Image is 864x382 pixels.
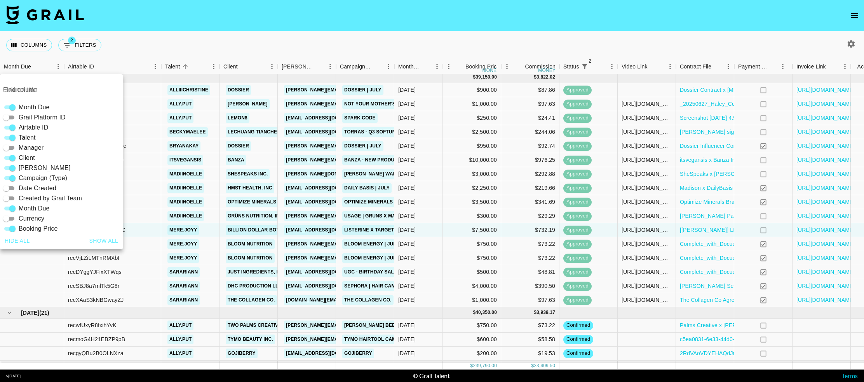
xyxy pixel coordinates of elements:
div: https://www.tiktok.com/@ally.put/video/7532233993882750263 [622,100,672,108]
div: Aug '25 [398,349,416,357]
a: [URL][DOMAIN_NAME] [796,142,855,150]
div: Booker [278,59,336,74]
a: madiinoelle [167,197,204,207]
div: Month Due [4,59,31,74]
a: [PERSON_NAME][EMAIL_ADDRESS][DOMAIN_NAME] [284,239,411,249]
a: Two Palms Creative LLC [226,321,294,330]
span: approved [563,254,592,262]
a: [URL][DOMAIN_NAME] [796,226,855,234]
span: Grail Platform ID [19,113,66,122]
a: mere.joyy [167,225,199,235]
button: Sort [31,61,42,72]
div: Jul '25 [398,296,416,304]
div: Jul '25 [398,184,416,192]
span: Date Created [19,184,56,193]
span: [PERSON_NAME] [19,163,71,173]
button: Select columns [6,39,52,51]
div: Status [559,59,618,74]
div: Commission [525,59,556,74]
a: itsvegansis [167,155,203,165]
button: Menu [324,61,336,72]
a: [URL][DOMAIN_NAME] [796,170,855,178]
div: $1,000.00 [443,293,501,307]
div: Jul '25 [398,114,416,122]
a: ally.put [167,113,193,123]
div: Invoice Link [793,59,851,74]
span: Month Due [19,103,50,112]
span: approved [563,100,592,108]
div: $390.50 [501,279,559,293]
span: approved [563,212,592,220]
div: https://www.instagram.com/reel/DL5X4xoJ0jL/ [622,184,672,192]
button: Menu [150,61,161,72]
a: Optimize Minerals [226,197,278,207]
a: ally.put [167,99,193,109]
div: Video Link [618,59,676,74]
a: Banza [226,155,246,165]
a: Not Your Mother's | Curl Oil [342,99,424,109]
a: [URL][DOMAIN_NAME] [796,156,855,164]
div: Jul '25 [398,268,416,276]
div: https://www.tiktok.com/@sarariann/video/7524418045003975949 [622,296,672,304]
a: [PERSON_NAME][DOMAIN_NAME][EMAIL_ADDRESS][PERSON_NAME][DOMAIN_NAME] [284,169,489,179]
a: SheSpeaks x [PERSON_NAME] Agreement (1).pdf [680,170,806,178]
a: Bloom Nutrition [226,239,275,249]
div: $24.41 [501,111,559,125]
a: Torras - Q3 Softune [342,127,401,137]
div: recSBJ8a7mlTk5G8r [68,282,119,290]
div: https://www.tiktok.com/@sarariann/video/7428038451204721966 [622,268,672,276]
div: Jul '25 [398,86,416,94]
div: 3,822.02 [537,74,555,81]
a: Sephora | Hair Campaign [342,281,412,291]
div: Jul '25 [398,254,416,262]
div: $2,500.00 [443,125,501,139]
a: [URL][DOMAIN_NAME] [796,100,855,108]
a: sarariann [167,267,200,277]
a: Billion Dollar Boy US [226,225,289,235]
span: approved [563,156,592,164]
div: $ [534,74,537,81]
a: Dossier | July [342,85,383,95]
span: Currency [19,214,44,223]
a: Complete_with_Docusign_Meredith_Good_x_Bloom.pdf [680,254,818,262]
div: money [538,68,556,73]
button: Sort [514,61,525,72]
div: Client [223,59,238,74]
a: Madison x DailyBasis - Creator Contract (1).pdf [680,184,796,192]
div: $250.00 [443,111,501,125]
a: [URL][DOMAIN_NAME] [796,282,855,290]
a: Listerine x Target | Watermlon Mint [342,225,444,235]
div: recXAaS3kNBGwayZJ [68,296,124,304]
span: approved [563,296,592,304]
a: madiinoelle [167,169,204,179]
a: Banza - New Product Launch [342,155,424,165]
a: SheSpeaks Inc. [226,169,270,179]
a: ally.put [167,335,193,344]
button: Menu [777,61,789,72]
a: Daily Basis | July [342,183,392,193]
span: confirmed [563,350,593,357]
button: Menu [723,61,734,72]
span: approved [563,226,592,234]
div: https://www.tiktok.com/@sarariann/video/7530315305453767949 [622,282,672,290]
a: Screenshot [DATE] 4.50.57 PM.png [680,114,767,122]
span: Client [19,153,35,163]
a: mere.joyy [167,253,199,263]
a: Dossier [226,141,251,151]
span: ( 21 ) [39,309,49,317]
span: approved [563,198,592,206]
span: Month Due [19,204,50,213]
div: Video Link [622,59,648,74]
a: The Collagen Co Agreement - sarariann.docx.pdf [680,296,801,304]
a: [EMAIL_ADDRESS][DOMAIN_NAME] [284,267,371,277]
div: https://www.tiktok.com/@ally.put/video/7521833427012766990 [622,114,672,122]
a: [URL][DOMAIN_NAME] [796,240,855,248]
span: [DATE] [21,309,39,317]
div: Jul '25 [398,212,416,220]
a: [EMAIL_ADDRESS][DOMAIN_NAME] [284,281,371,291]
div: $4,000.00 [443,279,501,293]
a: [PERSON_NAME][EMAIL_ADDRESS][DOMAIN_NAME] [284,321,411,330]
div: $2,250.00 [443,181,501,195]
a: madiinoelle [167,211,204,221]
button: Show all [86,234,122,248]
